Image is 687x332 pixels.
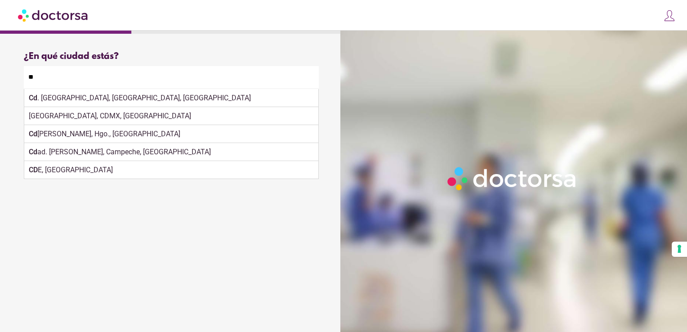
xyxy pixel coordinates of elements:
[24,161,318,179] div: E, [GEOGRAPHIC_DATA]
[264,141,319,164] button: Continuar
[24,51,319,62] div: ¿En qué ciudad estás?
[29,166,38,174] strong: CD
[24,125,318,143] div: [PERSON_NAME], Hgo., [GEOGRAPHIC_DATA]
[29,94,37,102] strong: Cd
[24,89,318,107] div: . [GEOGRAPHIC_DATA], [GEOGRAPHIC_DATA], [GEOGRAPHIC_DATA]
[24,88,319,108] div: Asegúrese de que la ciudad que elija sea donde necesite ayuda.
[18,5,89,25] img: Doctorsa.com
[29,148,37,156] strong: Cd
[663,9,676,22] img: icons8-customer-100.png
[444,163,581,194] img: Logo-Doctorsa-trans-White-partial-flat.png
[24,107,318,125] div: [GEOGRAPHIC_DATA], CDMX, [GEOGRAPHIC_DATA]
[24,143,318,161] div: ad. [PERSON_NAME], Campeche, [GEOGRAPHIC_DATA]
[672,242,687,257] button: Your consent preferences for tracking technologies
[29,130,37,138] strong: Cd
